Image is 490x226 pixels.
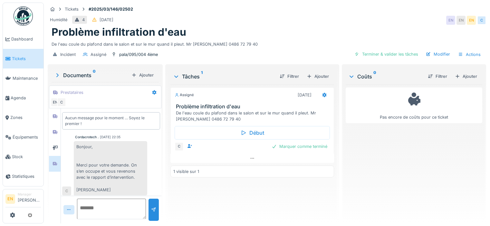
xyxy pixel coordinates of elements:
[269,142,330,151] div: Marquer comme terminé
[60,51,76,58] div: Incident
[456,16,466,25] div: EN
[373,73,376,80] sup: 0
[14,6,33,26] img: Badge_color-CXgf-gQk.svg
[425,72,450,81] div: Filtrer
[446,16,455,25] div: EN
[91,51,106,58] div: Assigné
[477,16,486,25] div: C
[352,50,421,59] div: Terminer & valider les tâches
[12,56,41,62] span: Tickets
[5,192,41,207] a: EN Manager[PERSON_NAME]
[175,92,194,98] div: Assigné
[173,168,199,175] div: 1 visible sur 1
[54,71,129,79] div: Documents
[61,89,83,95] div: Prestataires
[75,135,99,140] div: Cordacrotech .
[12,154,41,160] span: Stock
[52,26,186,38] h1: Problème infiltration d'eau
[5,194,15,204] li: EN
[74,141,147,196] div: Bonjour, Merci pour votre demande. On s’en occupe et vous revenons avec le rapport d’intervention...
[86,6,136,12] strong: #2025/03/146/02502
[3,88,43,108] a: Agenda
[3,147,43,167] a: Stock
[3,49,43,68] a: Tickets
[100,17,113,23] div: [DATE]
[3,68,43,88] a: Maintenance
[176,104,331,110] h3: Problème infiltration d'eau
[50,17,67,23] div: Humidité
[62,186,71,195] div: C
[65,115,157,127] div: Aucun message pour le moment … Soyez le premier !
[455,50,484,59] div: Actions
[3,167,43,186] a: Statistiques
[201,73,203,80] sup: 1
[11,36,41,42] span: Dashboard
[51,98,60,107] div: EN
[3,29,43,49] a: Dashboard
[13,75,41,81] span: Maintenance
[82,17,85,23] div: 4
[175,142,184,151] div: C
[3,127,43,147] a: Équipements
[3,108,43,127] a: Zones
[93,71,96,79] sup: 0
[467,16,476,25] div: EN
[350,90,478,120] div: Pas encore de coûts pour ce ticket
[277,72,302,81] div: Filtrer
[129,71,156,79] div: Ajouter
[173,73,274,80] div: Tâches
[18,192,41,206] li: [PERSON_NAME]
[298,92,312,98] div: [DATE]
[10,114,41,121] span: Zones
[175,126,330,140] div: Début
[348,73,423,80] div: Coûts
[119,51,158,58] div: pala/095/004 4ème
[423,50,453,59] div: Modifier
[65,6,79,12] div: Tickets
[11,95,41,101] span: Agenda
[52,39,482,47] div: De l'eau coule du plafond dans le salon et sur le mur quand il pleut. Mr [PERSON_NAME] 0486 72 79 40
[452,72,480,81] div: Ajouter
[12,173,41,179] span: Statistiques
[13,134,41,140] span: Équipements
[176,110,331,122] div: De l'eau coule du plafond dans le salon et sur le mur quand il pleut. Mr [PERSON_NAME] 0486 72 79 40
[304,72,331,81] div: Ajouter
[100,135,120,140] div: [DATE] 22:35
[18,192,41,197] div: Manager
[57,98,66,107] div: C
